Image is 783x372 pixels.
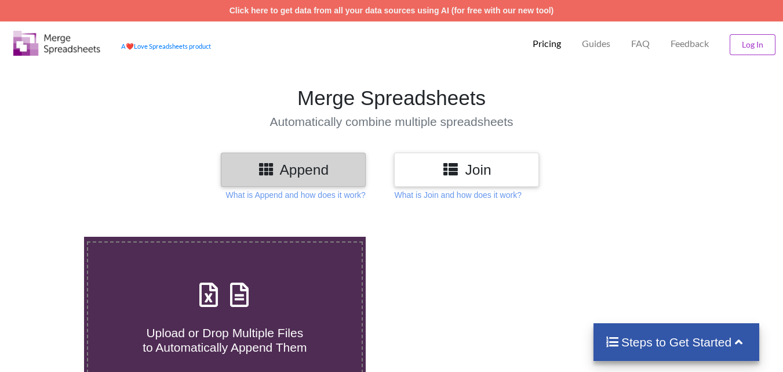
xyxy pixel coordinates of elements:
p: FAQ [631,38,650,50]
p: What is Join and how does it work? [394,189,521,201]
span: heart [126,42,134,50]
a: Click here to get data from all your data sources using AI (for free with our new tool) [230,6,554,15]
span: Feedback [671,39,709,48]
h3: Append [230,161,357,178]
p: What is Append and how does it work? [226,189,366,201]
a: AheartLove Spreadsheets product [121,42,211,50]
img: Logo.png [13,31,100,56]
p: Guides [582,38,610,50]
button: Log In [730,34,775,55]
h4: Steps to Get Started [605,335,748,349]
span: Upload or Drop Multiple Files to Automatically Append Them [143,326,307,354]
h3: Join [403,161,530,178]
p: Pricing [533,38,561,50]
